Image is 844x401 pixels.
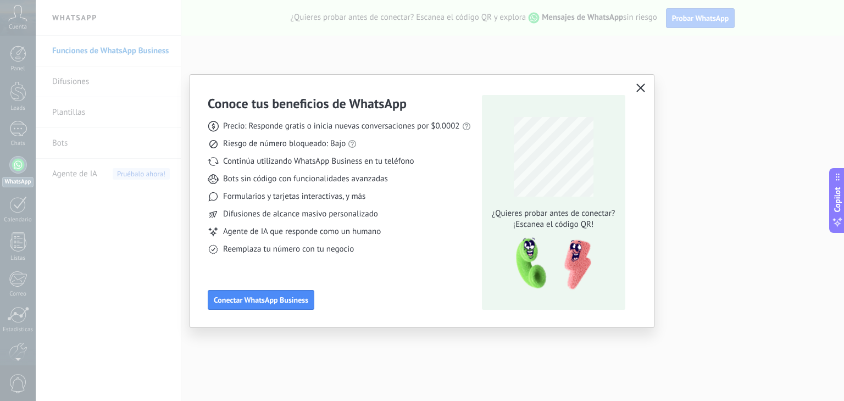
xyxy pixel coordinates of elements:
span: ¡Escanea el código QR! [488,219,618,230]
span: Riesgo de número bloqueado: Bajo [223,138,346,149]
span: Copilot [832,187,843,213]
img: qr-pic-1x.png [507,235,593,293]
span: Conectar WhatsApp Business [214,296,308,304]
span: Continúa utilizando WhatsApp Business en tu teléfono [223,156,414,167]
span: Precio: Responde gratis o inicia nuevas conversaciones por $0.0002 [223,121,460,132]
span: Formularios y tarjetas interactivas, y más [223,191,365,202]
span: Agente de IA que responde como un humano [223,226,381,237]
span: ¿Quieres probar antes de conectar? [488,208,618,219]
span: Bots sin código con funcionalidades avanzadas [223,174,388,185]
h3: Conoce tus beneficios de WhatsApp [208,95,407,112]
span: Reemplaza tu número con tu negocio [223,244,354,255]
button: Conectar WhatsApp Business [208,290,314,310]
span: Difusiones de alcance masivo personalizado [223,209,378,220]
